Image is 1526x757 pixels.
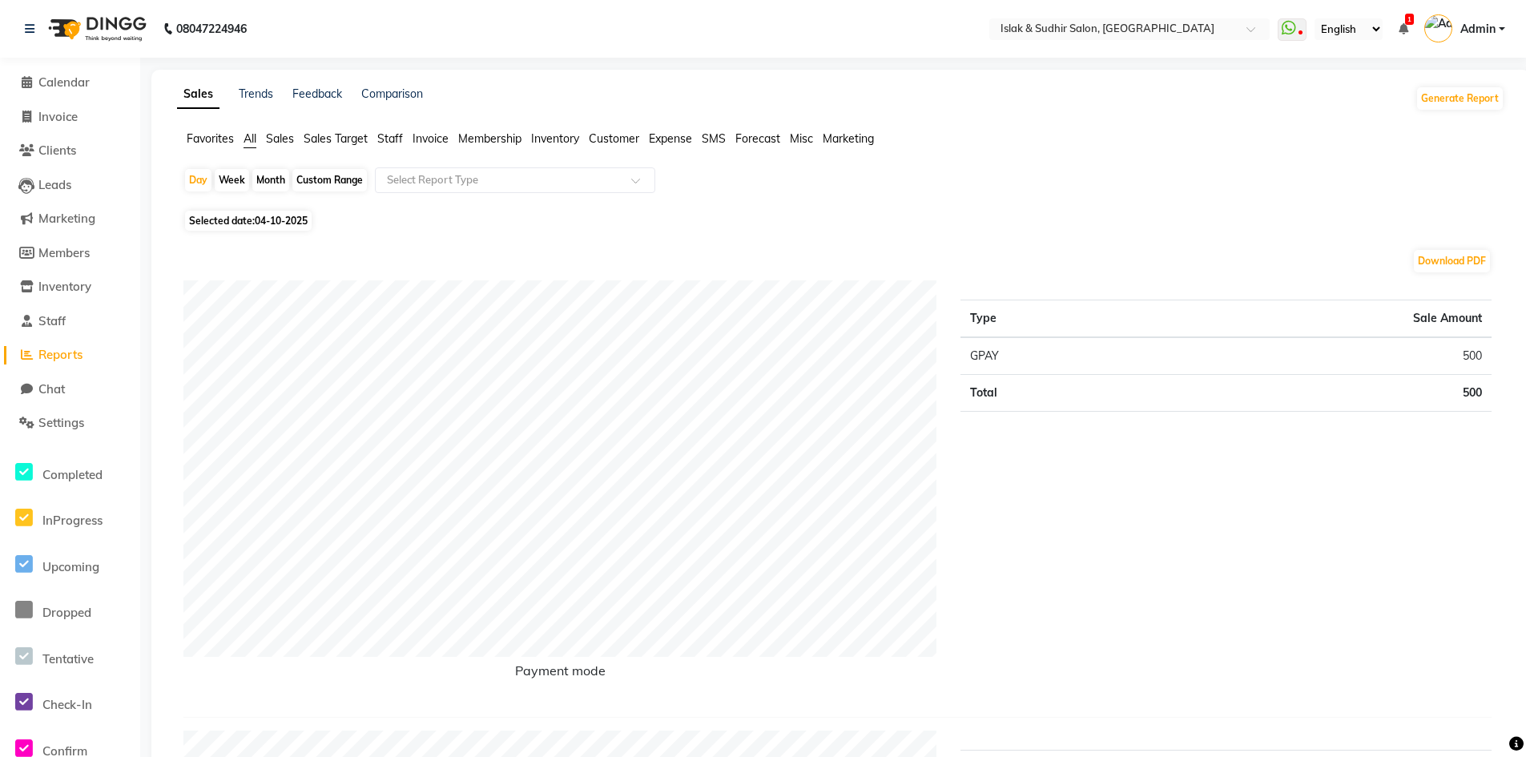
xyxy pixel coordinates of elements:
[4,381,136,399] a: Chat
[266,131,294,146] span: Sales
[361,87,423,101] a: Comparison
[244,131,256,146] span: All
[1417,87,1503,110] button: Generate Report
[823,131,874,146] span: Marketing
[41,6,151,51] img: logo
[4,312,136,331] a: Staff
[42,467,103,482] span: Completed
[38,211,95,226] span: Marketing
[177,80,219,109] a: Sales
[239,87,273,101] a: Trends
[38,245,90,260] span: Members
[4,74,136,92] a: Calendar
[42,697,92,712] span: Check-In
[1424,14,1452,42] img: Admin
[960,300,1148,338] th: Type
[187,131,234,146] span: Favorites
[4,278,136,296] a: Inventory
[1148,300,1492,338] th: Sale Amount
[1148,375,1492,412] td: 500
[42,651,94,666] span: Tentative
[38,313,66,328] span: Staff
[4,142,136,160] a: Clients
[1414,250,1490,272] button: Download PDF
[38,143,76,158] span: Clients
[38,109,78,124] span: Invoice
[185,211,312,231] span: Selected date:
[304,131,368,146] span: Sales Target
[38,74,90,90] span: Calendar
[38,381,65,397] span: Chat
[42,559,99,574] span: Upcoming
[4,414,136,433] a: Settings
[292,87,342,101] a: Feedback
[960,375,1148,412] td: Total
[4,210,136,228] a: Marketing
[1399,22,1408,36] a: 1
[292,169,367,191] div: Custom Range
[649,131,692,146] span: Expense
[176,6,247,51] b: 08047224946
[38,415,84,430] span: Settings
[531,131,579,146] span: Inventory
[4,108,136,127] a: Invoice
[185,169,211,191] div: Day
[4,346,136,364] a: Reports
[252,169,289,191] div: Month
[42,513,103,528] span: InProgress
[1405,14,1414,25] span: 1
[377,131,403,146] span: Staff
[4,176,136,195] a: Leads
[38,279,91,294] span: Inventory
[735,131,780,146] span: Forecast
[702,131,726,146] span: SMS
[183,663,936,685] h6: Payment mode
[255,215,308,227] span: 04-10-2025
[960,337,1148,375] td: GPAY
[1148,337,1492,375] td: 500
[215,169,249,191] div: Week
[38,177,71,192] span: Leads
[589,131,639,146] span: Customer
[413,131,449,146] span: Invoice
[458,131,521,146] span: Membership
[38,347,83,362] span: Reports
[790,131,813,146] span: Misc
[1460,21,1496,38] span: Admin
[4,244,136,263] a: Members
[42,605,91,620] span: Dropped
